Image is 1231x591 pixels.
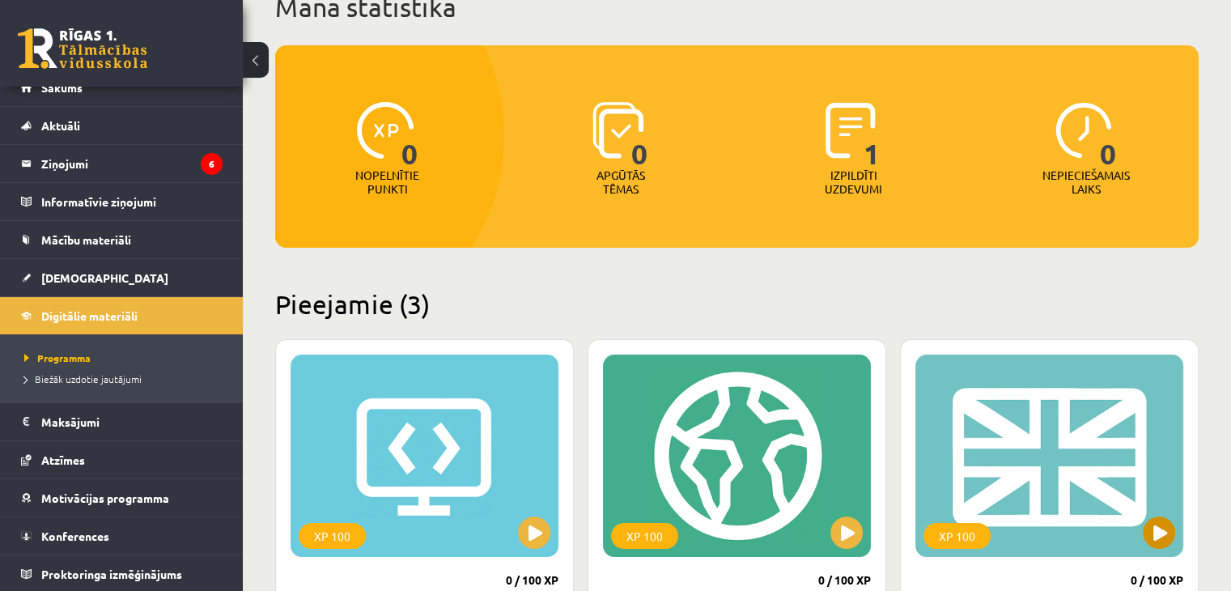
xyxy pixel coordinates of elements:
[21,69,223,106] a: Sākums
[592,102,643,159] img: icon-learned-topics-4a711ccc23c960034f471b6e78daf4a3bad4a20eaf4de84257b87e66633f6470.svg
[826,102,876,159] img: icon-completed-tasks-ad58ae20a441b2904462921112bc710f1caf180af7a3daa7317a5a94f2d26646.svg
[21,479,223,517] a: Motivācijas programma
[41,232,131,247] span: Mācību materiāli
[299,523,366,549] div: XP 100
[1055,102,1112,159] img: icon-clock-7be60019b62300814b6bd22b8e044499b485619524d84068768e800edab66f18.svg
[357,102,414,159] img: icon-xp-0682a9bc20223a9ccc6f5883a126b849a74cddfe5390d2b41b4391c66f2066e7.svg
[1042,168,1130,196] p: Nepieciešamais laiks
[355,168,419,196] p: Nopelnītie punkti
[24,351,227,365] a: Programma
[41,403,223,440] legend: Maksājumi
[821,168,885,196] p: Izpildīti uzdevumi
[41,567,182,581] span: Proktoringa izmēģinājums
[21,441,223,478] a: Atzīmes
[41,270,168,285] span: [DEMOGRAPHIC_DATA]
[21,297,223,334] a: Digitālie materiāli
[24,372,227,386] a: Biežāk uzdotie jautājumi
[41,491,169,505] span: Motivācijas programma
[864,102,881,168] span: 1
[21,145,223,182] a: Ziņojumi6
[923,523,991,549] div: XP 100
[21,183,223,220] a: Informatīvie ziņojumi
[275,288,1199,320] h2: Pieejamie (3)
[21,221,223,258] a: Mācību materiāli
[611,523,678,549] div: XP 100
[21,403,223,440] a: Maksājumi
[21,517,223,555] a: Konferences
[41,118,80,133] span: Aktuāli
[41,308,138,323] span: Digitālie materiāli
[24,372,142,385] span: Biežāk uzdotie jautājumi
[24,351,91,364] span: Programma
[401,102,418,168] span: 0
[41,80,83,95] span: Sākums
[21,107,223,144] a: Aktuāli
[631,102,648,168] span: 0
[41,529,109,543] span: Konferences
[41,145,223,182] legend: Ziņojumi
[589,168,652,196] p: Apgūtās tēmas
[21,259,223,296] a: [DEMOGRAPHIC_DATA]
[41,183,223,220] legend: Informatīvie ziņojumi
[1100,102,1117,168] span: 0
[201,153,223,175] i: 6
[41,453,85,467] span: Atzīmes
[18,28,147,69] a: Rīgas 1. Tālmācības vidusskola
